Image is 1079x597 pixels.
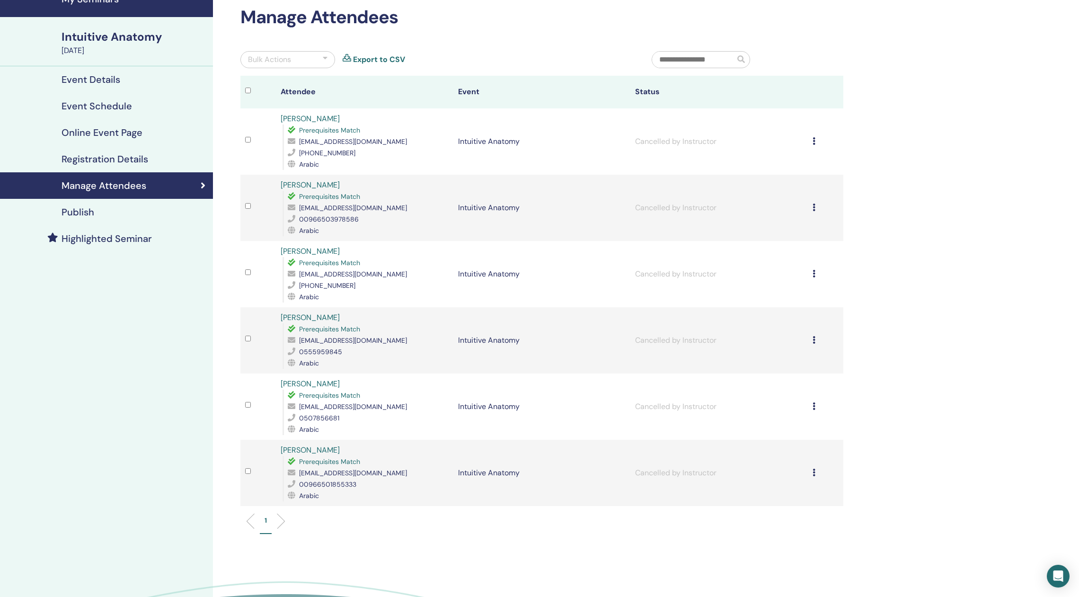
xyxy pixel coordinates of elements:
a: [PERSON_NAME] [281,445,340,455]
h4: Registration Details [62,153,148,165]
span: [EMAIL_ADDRESS][DOMAIN_NAME] [299,402,407,411]
div: [DATE] [62,45,207,56]
a: [PERSON_NAME] [281,312,340,322]
th: Attendee [276,76,453,108]
div: Intuitive Anatomy [62,29,207,45]
a: [PERSON_NAME] [281,379,340,389]
span: Prerequisites Match [299,391,360,400]
span: [EMAIL_ADDRESS][DOMAIN_NAME] [299,204,407,212]
span: [PHONE_NUMBER] [299,281,355,290]
h4: Event Schedule [62,100,132,112]
td: Intuitive Anatomy [453,241,631,307]
h2: Manage Attendees [240,7,843,28]
span: 0507856681 [299,414,339,422]
td: Intuitive Anatomy [453,440,631,506]
h4: Highlighted Seminar [62,233,152,244]
span: [EMAIL_ADDRESS][DOMAIN_NAME] [299,270,407,278]
p: 1 [265,516,267,526]
a: [PERSON_NAME] [281,246,340,256]
span: Prerequisites Match [299,325,360,333]
a: Intuitive Anatomy[DATE] [56,29,213,56]
td: Intuitive Anatomy [453,374,631,440]
h4: Publish [62,206,94,218]
span: Arabic [299,359,319,367]
h4: Event Details [62,74,120,85]
th: Status [630,76,808,108]
span: [EMAIL_ADDRESS][DOMAIN_NAME] [299,469,407,477]
span: Arabic [299,491,319,500]
span: Arabic [299,226,319,235]
td: Intuitive Anatomy [453,108,631,175]
span: [EMAIL_ADDRESS][DOMAIN_NAME] [299,137,407,146]
span: [EMAIL_ADDRESS][DOMAIN_NAME] [299,336,407,345]
h4: Manage Attendees [62,180,146,191]
th: Event [453,76,631,108]
a: [PERSON_NAME] [281,114,340,124]
span: 00966501855333 [299,480,356,489]
div: Open Intercom Messenger [1047,565,1070,588]
span: Prerequisites Match [299,258,360,267]
span: Arabic [299,160,319,169]
span: 00966503978586 [299,215,359,223]
span: Prerequisites Match [299,457,360,466]
h4: Online Event Page [62,127,142,138]
span: [PHONE_NUMBER] [299,149,355,157]
a: Export to CSV [353,54,405,65]
span: Arabic [299,293,319,301]
span: Prerequisites Match [299,126,360,134]
span: 0555959845 [299,348,342,356]
span: Prerequisites Match [299,192,360,201]
div: Bulk Actions [248,54,291,65]
a: [PERSON_NAME] [281,180,340,190]
td: Intuitive Anatomy [453,307,631,374]
span: Arabic [299,425,319,434]
td: Intuitive Anatomy [453,175,631,241]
